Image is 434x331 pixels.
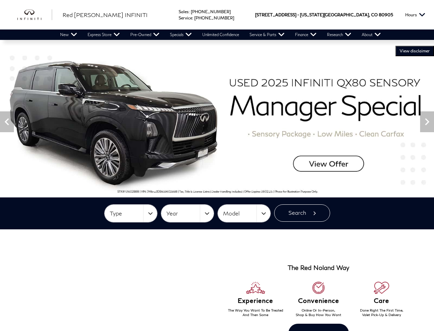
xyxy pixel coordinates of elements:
button: Search [274,204,330,222]
span: Sales [179,9,189,14]
span: Go to slide 8 [219,185,226,192]
span: Go to slide 10 [238,185,245,192]
img: INFINITI [17,9,52,20]
a: [PHONE_NUMBER] [194,15,234,20]
span: Go to slide 3 [170,185,177,192]
h6: Experience [224,297,287,304]
a: Specials [165,29,197,40]
span: : [189,9,190,14]
a: infiniti [17,9,52,20]
span: VIEW DISCLAIMER [400,48,430,54]
span: Online Or In-Person, Shop & Buy How You Want [296,308,341,317]
span: Service [179,15,192,20]
span: Go to slide 6 [199,185,206,192]
span: Go to slide 11 [248,185,255,192]
a: New [55,29,82,40]
h3: The Red Noland Way [288,264,349,271]
span: Type [110,208,143,219]
span: Go to slide 4 [180,185,187,192]
span: Go to slide 9 [228,185,235,192]
a: Pre-Owned [125,29,165,40]
a: [STREET_ADDRESS] • [US_STATE][GEOGRAPHIC_DATA], CO 80905 [255,12,393,17]
span: Go to slide 5 [189,185,196,192]
div: Next [420,111,434,132]
a: Red [PERSON_NAME] INFINITI [63,11,148,19]
a: Express Store [82,29,125,40]
a: Unlimited Confidence [197,29,244,40]
span: Done Right The First Time, Valet Pick-Up & Delivery [360,308,403,317]
button: VIEW DISCLAIMER [395,46,434,56]
span: Model [223,208,256,219]
h6: Convenience [287,297,350,304]
span: Year [166,208,200,219]
span: Go to slide 1 [150,185,157,192]
a: Finance [290,29,322,40]
span: Go to slide 12 [257,185,264,192]
a: Service & Parts [244,29,290,40]
button: Year [161,205,214,222]
button: Model [218,205,270,222]
span: Go to slide 2 [160,185,167,192]
h6: Care [350,297,413,304]
span: Go to slide 13 [267,185,274,192]
nav: Main Navigation [55,29,386,40]
a: [PHONE_NUMBER] [191,9,231,14]
span: The Way You Want To Be Treated And Then Some [228,308,283,317]
button: Type [105,205,157,222]
a: Research [322,29,357,40]
span: Go to slide 14 [277,185,284,192]
span: Go to slide 7 [209,185,216,192]
span: : [192,15,193,20]
a: About [357,29,386,40]
span: Red [PERSON_NAME] INFINITI [63,11,148,18]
